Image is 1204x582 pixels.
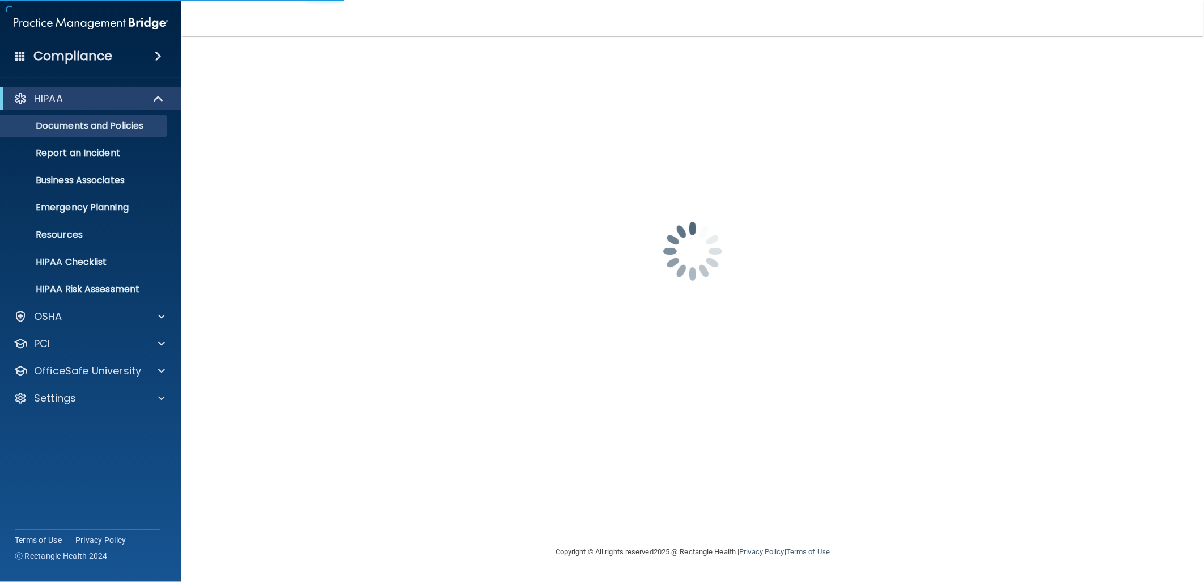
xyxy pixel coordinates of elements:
img: PMB logo [14,12,168,35]
a: Settings [14,391,165,405]
span: Ⓒ Rectangle Health 2024 [15,550,108,562]
p: Resources [7,229,162,241]
img: spinner.e123f6fc.gif [636,195,749,308]
a: Terms of Use [15,534,62,546]
a: OSHA [14,310,165,323]
a: Privacy Policy [75,534,126,546]
p: Documents and Policies [7,120,162,132]
p: OfficeSafe University [34,364,141,378]
h4: Compliance [33,48,112,64]
p: Report an Incident [7,147,162,159]
p: Settings [34,391,76,405]
div: Copyright © All rights reserved 2025 @ Rectangle Health | | [486,534,900,570]
p: HIPAA Risk Assessment [7,284,162,295]
p: OSHA [34,310,62,323]
p: HIPAA [34,92,63,106]
a: OfficeSafe University [14,364,165,378]
a: PCI [14,337,165,351]
p: Emergency Planning [7,202,162,213]
a: Terms of Use [786,547,830,556]
a: Privacy Policy [739,547,784,556]
a: HIPAA [14,92,164,106]
p: HIPAA Checklist [7,256,162,268]
p: Business Associates [7,175,162,186]
p: PCI [34,337,50,351]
